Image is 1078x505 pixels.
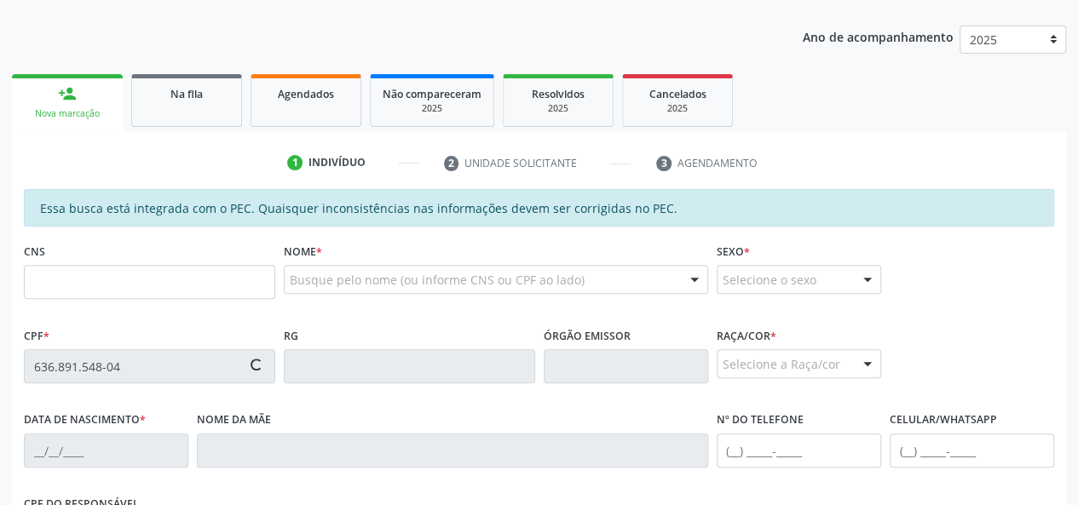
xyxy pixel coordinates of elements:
[58,84,77,103] div: person_add
[24,323,49,349] label: CPF
[383,102,481,115] div: 2025
[723,355,840,373] span: Selecione a Raça/cor
[717,238,750,265] label: Sexo
[803,26,954,47] p: Ano de acompanhamento
[24,189,1054,227] div: Essa busca está integrada com o PEC. Quaisquer inconsistências nas informações devem ser corrigid...
[24,407,146,433] label: Data de nascimento
[170,87,203,101] span: Na fila
[290,271,585,289] span: Busque pelo nome (ou informe CNS ou CPF ao lado)
[287,155,303,170] div: 1
[197,407,271,433] label: Nome da mãe
[24,107,111,120] div: Nova marcação
[544,323,631,349] label: Órgão emissor
[717,433,881,468] input: (__) _____-_____
[890,407,997,433] label: Celular/WhatsApp
[284,238,322,265] label: Nome
[308,155,366,170] div: Indivíduo
[532,87,585,101] span: Resolvidos
[516,102,601,115] div: 2025
[890,433,1054,468] input: (__) _____-_____
[717,407,804,433] label: Nº do Telefone
[723,271,816,289] span: Selecione o sexo
[717,323,776,349] label: Raça/cor
[24,238,45,265] label: CNS
[278,87,334,101] span: Agendados
[635,102,720,115] div: 2025
[24,433,188,468] input: __/__/____
[649,87,706,101] span: Cancelados
[383,87,481,101] span: Não compareceram
[284,323,298,349] label: RG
